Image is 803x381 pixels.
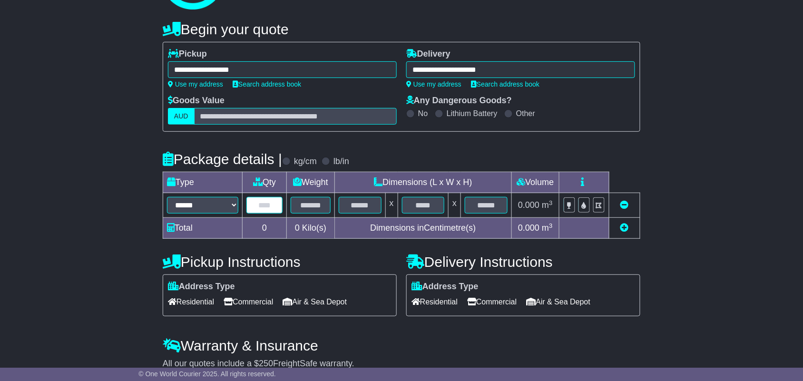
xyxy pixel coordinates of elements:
span: Residential [411,294,458,309]
td: Dimensions in Centimetre(s) [334,218,511,239]
h4: Package details | [163,151,282,167]
td: Dimensions (L x W x H) [334,172,511,193]
span: Commercial [224,294,273,309]
label: Lithium Battery [447,109,498,118]
h4: Begin your quote [163,21,640,37]
span: 0 [295,223,300,233]
span: Air & Sea Depot [527,294,591,309]
span: Residential [168,294,214,309]
a: Remove this item [620,200,629,210]
td: x [449,193,461,218]
span: 0.000 [518,200,539,210]
div: All our quotes include a $ FreightSafe warranty. [163,359,640,369]
label: No [418,109,428,118]
a: Add new item [620,223,629,233]
td: Kilo(s) [287,218,335,239]
label: lb/in [333,156,349,167]
td: Total [163,218,243,239]
td: Volume [511,172,559,193]
label: Address Type [168,282,235,292]
span: © One World Courier 2025. All rights reserved. [138,370,276,378]
label: Address Type [411,282,479,292]
td: x [385,193,398,218]
sup: 3 [549,199,553,206]
label: AUD [168,108,195,125]
a: Use my address [406,80,461,88]
h4: Warranty & Insurance [163,338,640,353]
td: Qty [243,172,287,193]
sup: 3 [549,222,553,229]
td: Type [163,172,243,193]
a: Search address book [233,80,301,88]
a: Use my address [168,80,223,88]
label: kg/cm [294,156,317,167]
label: Goods Value [168,96,225,106]
span: 250 [259,359,273,368]
label: Delivery [406,49,450,59]
span: 0.000 [518,223,539,233]
label: Pickup [168,49,207,59]
span: m [542,223,553,233]
h4: Delivery Instructions [406,254,640,270]
a: Search address book [471,80,539,88]
span: m [542,200,553,210]
td: 0 [243,218,287,239]
h4: Pickup Instructions [163,254,397,270]
label: Other [516,109,535,118]
span: Air & Sea Depot [283,294,347,309]
label: Any Dangerous Goods? [406,96,512,106]
td: Weight [287,172,335,193]
span: Commercial [467,294,517,309]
